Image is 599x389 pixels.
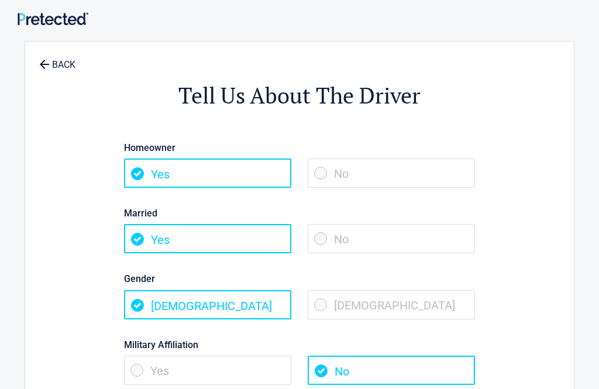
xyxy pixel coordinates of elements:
label: Married [124,205,475,221]
span: Yes [124,224,291,253]
span: Yes [124,356,291,385]
label: Homeowner [124,140,475,156]
span: No [308,224,475,253]
label: Gender [124,271,475,287]
img: Main Logo [18,12,88,25]
h2: Tell Us About The Driver [89,81,510,111]
span: No [308,159,475,188]
span: No [308,356,475,385]
span: [DEMOGRAPHIC_DATA] [124,290,291,319]
span: Yes [124,159,291,188]
span: [DEMOGRAPHIC_DATA] [308,290,475,319]
a: BACK [37,49,78,70]
label: Military Affiliation [124,337,475,353]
